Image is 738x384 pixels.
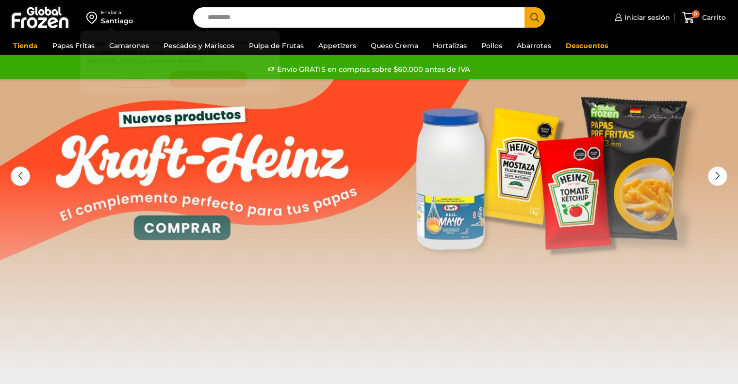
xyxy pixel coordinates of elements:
button: Continuar [112,71,164,88]
button: Search button [525,7,545,28]
a: Appetizers [313,36,361,55]
a: Descuentos [561,36,613,55]
a: Pollos [476,36,507,55]
div: Enviar a [101,9,133,16]
img: address-field-icon.svg [86,9,101,26]
div: Santiago [101,16,133,26]
span: Carrito [700,13,726,22]
p: Los precios y el stock mostrados corresponden a . Para ver disponibilidad y precios en otras regi... [87,38,273,66]
a: 0 Carrito [680,6,728,29]
strong: Santiago [230,39,256,46]
a: Queso Crema [366,36,423,55]
a: Tienda [8,36,43,55]
a: Papas Fritas [48,36,99,55]
button: Cambiar Dirección [169,71,248,88]
span: 0 [692,10,700,18]
a: Abarrotes [512,36,556,55]
a: Hortalizas [428,36,472,55]
a: Iniciar sesión [612,8,670,27]
span: Iniciar sesión [622,13,670,22]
